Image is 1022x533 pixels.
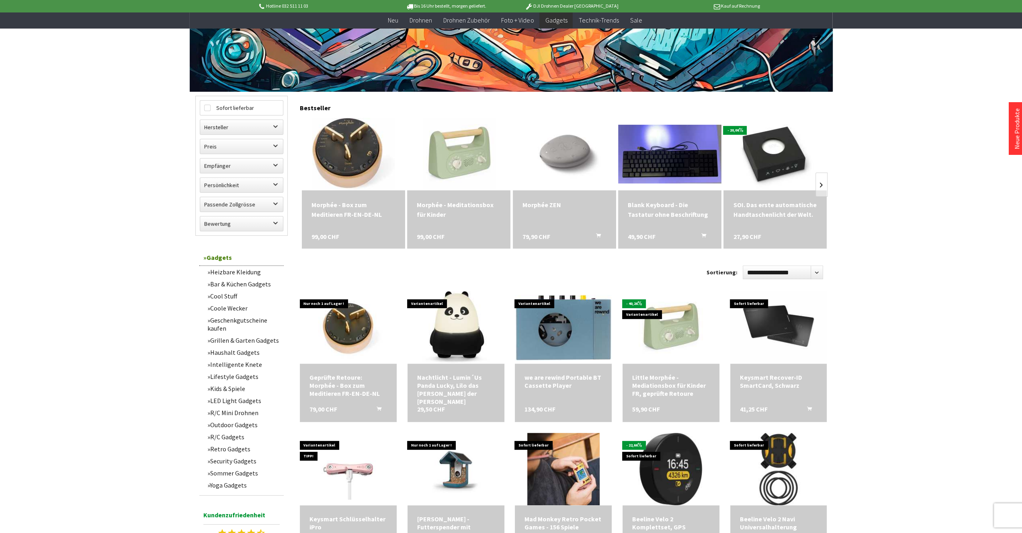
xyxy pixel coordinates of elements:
[200,178,283,192] label: Persönlichkeit
[742,433,815,505] img: Beeline Velo 2 Navi Universalhalterung
[438,12,496,29] a: Drohnen Zubehör
[797,405,816,416] button: In den Warenkorb
[200,139,283,154] label: Preis
[382,12,404,29] a: Neu
[524,373,602,389] a: we are rewind Portable BT Cassette Player 134,90 CHF
[545,16,567,24] span: Gadgets
[203,290,284,302] a: Cool Stuff
[632,405,660,413] span: 59,90 CHF
[203,407,284,419] a: R/C Mini Drohnen
[632,373,710,397] a: Little Morphée - Mediationsbox für Kinder FR, geprüfte Retoure 59,90 CHF
[203,358,284,370] a: Intelligente Knete
[388,16,398,24] span: Neu
[417,232,444,241] span: 99,00 CHF
[200,216,283,231] label: Bewertung
[707,266,737,279] label: Sortierung:
[200,120,283,134] label: Hersteller
[417,200,501,219] a: Morphée - Meditationsbox für Kinder 99,00 CHF
[733,232,761,241] span: 27,90 CHF
[524,515,602,531] a: Mad Monkey Retro Pocket Games - 156 Spiele 23,50 CHF In den Warenkorb
[309,405,337,413] span: 79,00 CHF
[443,16,490,24] span: Drohnen Zubehör
[200,101,283,115] label: Sofort lieferbar
[383,1,509,11] p: Bis 16 Uhr bestellt, morgen geliefert.
[311,200,395,219] div: Morphée - Box zum Meditieren FR-EN-DE-NL
[624,12,647,29] a: Sale
[203,431,284,443] a: R/C Gadgets
[515,295,612,360] img: we are rewind Portable BT Cassette Player
[200,158,283,173] label: Empfänger
[632,373,710,397] div: Little Morphée - Mediationsbox für Kinder FR, geprüfte Retoure
[509,1,634,11] p: DJI Drohnen Dealer [GEOGRAPHIC_DATA]
[628,200,712,219] div: Blank Keyboard - Die Tastatur ohne Beschriftung
[417,405,445,413] span: 29,50 CHF
[501,16,534,24] span: Foto + Video
[404,12,438,29] a: Drohnen
[203,419,284,431] a: Outdoor Gadgets
[727,118,823,190] img: SOI. Das erste automatische Handtaschenlicht der Welt.
[635,433,707,505] img: Beeline Velo 2 Komplettset, GPS Fahrradcomputer
[203,443,284,455] a: Retro Gadgets
[733,200,817,219] a: SOI. Das erste automatische Handtaschenlicht der Welt. 27,90 CHF
[258,1,383,11] p: Hotline 032 511 11 03
[630,16,642,24] span: Sale
[524,405,555,413] span: 134,90 CHF
[309,373,387,397] div: Geprüfte Retoure: Morphée - Box zum Meditieren FR-EN-DE-NL
[522,200,606,210] a: Morphée ZEN 79,90 CHF In den Warenkorb
[203,455,284,467] a: Security Gadgets
[628,200,712,219] a: Blank Keyboard - Die Tastatur ohne Beschriftung 49,90 CHF In den Warenkorb
[628,232,655,241] span: 49,90 CHF
[203,278,284,290] a: Bar & Küchen Gadgets
[203,334,284,346] a: Grillen & Garten Gadgets
[312,118,395,190] img: Morphée - Box zum Meditieren FR-EN-DE-NL
[740,373,817,389] a: Keysmart Recover-ID SmartCard, Schwarz 41,25 CHF In den Warenkorb
[203,314,284,334] a: Geschenkgutscheine kaufen
[311,200,395,219] a: Morphée - Box zum Meditieren FR-EN-DE-NL 99,00 CHF
[417,200,501,219] div: Morphée - Meditationsbox für Kinder
[417,373,495,405] a: Nachtlicht - Lumin´Us Panda Lucky, Lilo das [PERSON_NAME] der [PERSON_NAME] 29,50 CHF
[422,291,489,364] img: Nachtlicht - Lumin´Us Panda Lucky, Lilo das Büsi, Basil der Hase
[692,232,711,242] button: In den Warenkorb
[423,118,495,190] img: Morphée - Meditationsbox für Kinder
[203,266,284,278] a: Heizbare Kleidung
[203,370,284,383] a: Lifestyle Gadgets
[527,433,600,505] img: Mad Monkey Retro Pocket Games - 156 Spiele
[203,302,284,314] a: Coole Wecker
[367,405,386,416] button: In den Warenkorb
[203,395,284,407] a: LED Light Gadgets
[730,291,827,364] img: Keysmart Recover-ID SmartCard, Schwarz
[618,125,721,184] img: Blank Keyboard - Die Tastatur ohne Beschriftung
[573,12,624,29] a: Technik-Trends
[309,515,387,531] a: Keysmart Schlüsselhalter iPro 49,90 CHF
[539,12,573,29] a: Gadgets
[203,479,284,491] a: Yoga Gadgets
[311,232,339,241] span: 99,00 CHF
[410,16,432,24] span: Drohnen
[200,197,283,212] label: Passende Zollgrösse
[203,383,284,395] a: Kids & Spiele
[586,232,606,242] button: In den Warenkorb
[524,373,602,389] div: we are rewind Portable BT Cassette Player
[203,467,284,479] a: Sommer Gadgets
[309,373,387,397] a: Geprüfte Retoure: Morphée - Box zum Meditieren FR-EN-DE-NL 79,00 CHF In den Warenkorb
[300,438,397,500] img: Keysmart Schlüsselhalter iPro
[199,249,284,266] a: Gadgets
[496,12,539,29] a: Foto + Video
[524,515,602,531] div: Mad Monkey Retro Pocket Games - 156 Spiele
[740,373,817,389] div: Keysmart Recover-ID SmartCard, Schwarz
[417,373,495,405] div: Nachtlicht - Lumin´Us Panda Lucky, Lilo das [PERSON_NAME] der [PERSON_NAME]
[740,515,817,531] div: Beeline Velo 2 Navi Universalhalterung
[635,1,760,11] p: Kauf auf Rechnung
[309,515,387,531] div: Keysmart Schlüsselhalter iPro
[300,96,827,116] div: Bestseller
[1013,108,1021,149] a: Neue Produkte
[578,16,619,24] span: Technik-Trends
[522,200,606,210] div: Morphée ZEN
[312,291,384,364] img: Geprüfte Retoure: Morphée - Box zum Meditieren FR-EN-DE-NL
[528,118,600,190] img: Morphée ZEN
[639,295,703,360] img: Little Morphée - Mediationsbox für Kinder FR, geprüfte Retoure
[408,438,504,500] img: Bird Buddy Vogelhaus - Futterspender mit Kamera zur Vogel Erkennung
[203,510,280,525] span: Kundenzufriedenheit
[740,515,817,531] a: Beeline Velo 2 Navi Universalhalterung 19,90 CHF In den Warenkorb
[733,200,817,219] div: SOI. Das erste automatische Handtaschenlicht der Welt.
